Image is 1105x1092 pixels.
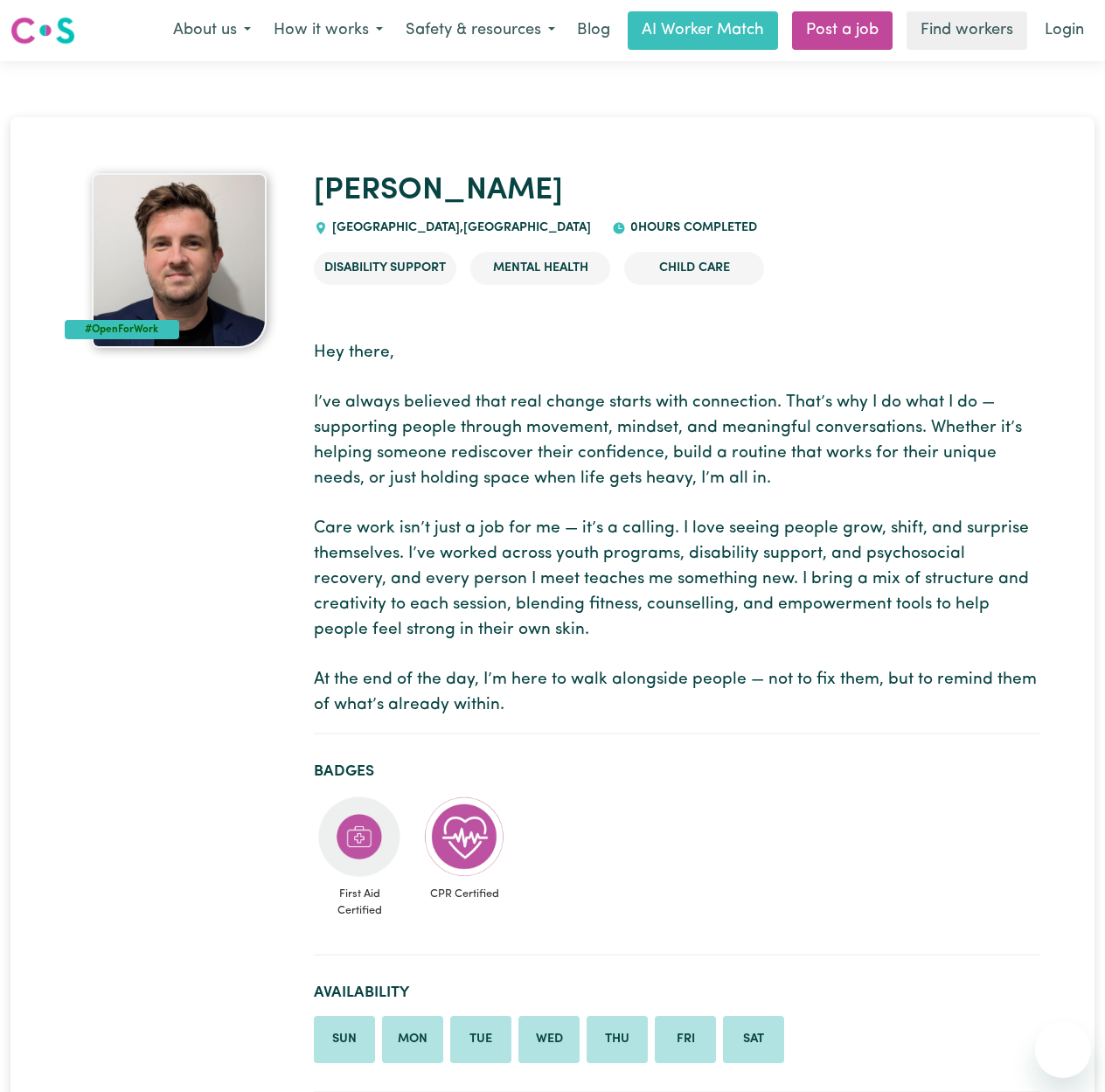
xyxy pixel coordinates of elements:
a: Careseekers logo [10,10,75,51]
li: Available on Saturday [723,1016,784,1063]
img: Care and support worker has completed CPR Certification [422,795,506,879]
a: Post a job [792,11,893,50]
img: Care and support worker has completed First Aid Certification [317,795,401,879]
span: CPR Certified [419,879,510,909]
a: AI Worker Match [628,11,778,50]
li: Mental Health [470,252,610,285]
a: Blog [566,11,621,50]
img: Alex [92,173,267,348]
img: Careseekers logo [10,15,75,46]
li: Disability Support [314,252,456,285]
span: [GEOGRAPHIC_DATA] , [GEOGRAPHIC_DATA] [328,221,591,234]
li: Available on Tuesday [450,1016,511,1063]
button: Safety & resources [394,12,566,49]
a: Login [1034,11,1095,50]
li: Available on Thursday [587,1016,648,1063]
span: 0 hours completed [626,221,757,234]
p: Hey there, I’ve always believed that real change starts with connection. That’s why I do what I d... [314,341,1040,719]
li: Available on Monday [382,1016,443,1063]
li: Available on Sunday [314,1016,375,1063]
div: #OpenForWork [65,320,179,339]
li: Available on Friday [655,1016,716,1063]
span: First Aid Certified [314,879,405,926]
iframe: Button to launch messaging window [1035,1022,1091,1078]
button: About us [162,12,262,49]
li: Child care [624,252,764,285]
button: How it works [262,12,394,49]
a: [PERSON_NAME] [314,176,563,206]
a: Alex's profile picture'#OpenForWork [65,173,293,348]
li: Available on Wednesday [518,1016,580,1063]
h2: Badges [314,762,1040,781]
h2: Availability [314,984,1040,1002]
a: Find workers [907,11,1027,50]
